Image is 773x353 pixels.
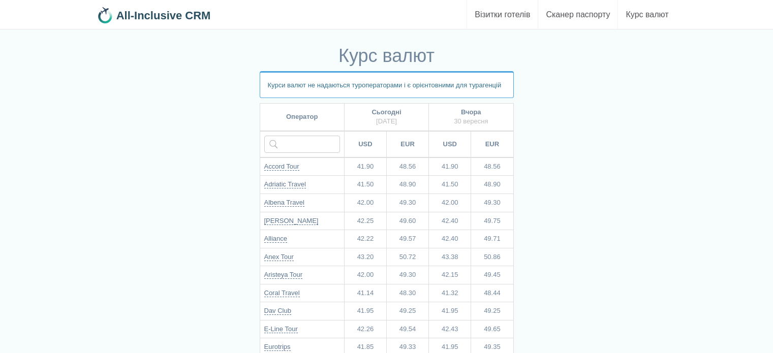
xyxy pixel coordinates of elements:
td: 41.32 [429,284,471,302]
a: Dav Club [264,307,291,315]
td: 48.90 [471,176,513,194]
img: 32x32.png [97,7,113,23]
a: Aristeya Tour [264,271,303,279]
td: 49.57 [387,230,429,248]
td: 48.90 [387,176,429,194]
td: 48.56 [387,157,429,176]
td: 49.60 [387,212,429,230]
td: 42.43 [429,320,471,338]
th: Оператор [260,103,344,131]
td: 41.50 [344,176,386,194]
td: 49.30 [387,194,429,212]
td: 49.30 [387,266,429,284]
a: Anex Tour [264,253,294,261]
td: 41.90 [344,157,386,176]
td: 42.22 [344,230,386,248]
td: 48.30 [387,284,429,302]
a: [PERSON_NAME] [264,217,319,225]
th: EUR [471,131,513,157]
b: Вчора [461,108,481,116]
a: Alliance [264,235,288,243]
td: 42.15 [429,266,471,284]
td: 43.20 [344,248,386,266]
a: Albena Travel [264,199,305,207]
td: 42.40 [429,230,471,248]
td: 49.75 [471,212,513,230]
b: All-Inclusive CRM [116,9,211,22]
td: 50.72 [387,248,429,266]
th: EUR [387,131,429,157]
td: 43.38 [429,248,471,266]
a: Accord Tour [264,163,299,171]
td: 41.95 [429,302,471,320]
td: 41.90 [429,157,471,176]
td: 42.00 [344,266,386,284]
td: 49.30 [471,194,513,212]
p: Курси валют не надаються туроператорами і є орієнтовними для турагенцій [260,71,514,98]
td: 41.50 [429,176,471,194]
td: 49.65 [471,320,513,338]
td: 42.26 [344,320,386,338]
span: [DATE] [376,117,397,125]
th: USD [429,131,471,157]
span: 30 вересня [454,117,488,125]
a: Adriatic Travel [264,180,306,188]
td: 49.25 [471,302,513,320]
input: Введіть назву [264,136,340,153]
h1: Курс валют [260,46,514,66]
td: 49.25 [387,302,429,320]
a: E-Line Tour [264,325,298,333]
td: 49.45 [471,266,513,284]
a: Coral Travel [264,289,300,297]
td: 41.95 [344,302,386,320]
td: 42.25 [344,212,386,230]
a: Eurotrips [264,343,291,351]
b: Сьогодні [372,108,401,116]
td: 49.54 [387,320,429,338]
td: 50.86 [471,248,513,266]
td: 49.71 [471,230,513,248]
td: 41.14 [344,284,386,302]
td: 42.00 [344,194,386,212]
td: 42.40 [429,212,471,230]
td: 42.00 [429,194,471,212]
th: USD [344,131,386,157]
td: 48.44 [471,284,513,302]
td: 48.56 [471,157,513,176]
